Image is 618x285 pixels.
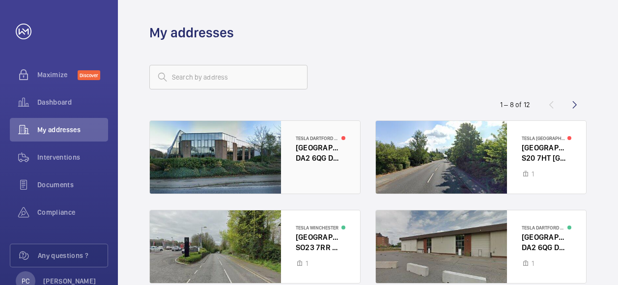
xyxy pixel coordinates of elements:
div: 1 – 8 of 12 [500,100,530,110]
input: Search by address [149,65,308,89]
span: Compliance [37,207,108,217]
span: Any questions ? [38,251,108,260]
span: My addresses [37,125,108,135]
span: Documents [37,180,108,190]
span: Maximize [37,70,78,80]
span: Interventions [37,152,108,162]
span: Discover [78,70,100,80]
h1: My addresses [149,24,234,42]
span: Dashboard [37,97,108,107]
